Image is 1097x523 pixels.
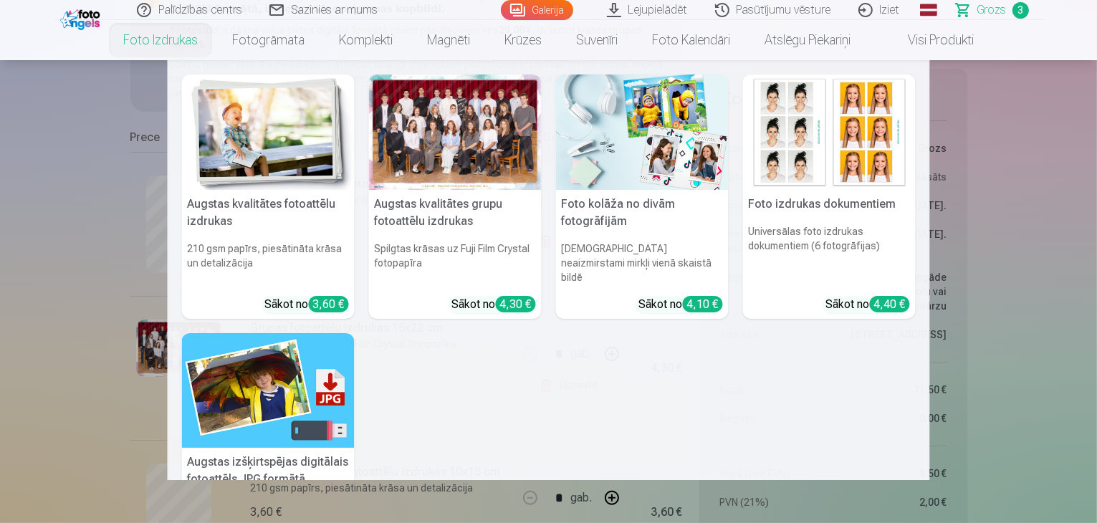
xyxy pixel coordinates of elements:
img: Augstas izšķirtspējas digitālais fotoattēls JPG formātā [182,333,355,448]
div: Sākot no [265,296,349,313]
h5: Augstas izšķirtspējas digitālais fotoattēls JPG formātā [182,448,355,494]
h6: Universālas foto izdrukas dokumentiem (6 fotogrāfijas) [743,219,916,290]
a: Foto kolāža no divām fotogrāfijāmFoto kolāža no divām fotogrāfijām[DEMOGRAPHIC_DATA] neaizmirstam... [556,75,729,319]
a: Foto izdrukas [106,20,215,60]
a: Suvenīri [559,20,635,60]
img: Foto kolāža no divām fotogrāfijām [556,75,729,190]
a: Komplekti [322,20,410,60]
img: Foto izdrukas dokumentiem [743,75,916,190]
img: /fa1 [60,6,104,30]
h6: [DEMOGRAPHIC_DATA] neaizmirstami mirkļi vienā skaistā bildē [556,236,729,290]
a: Magnēti [410,20,487,60]
a: Augstas kvalitātes grupu fotoattēlu izdrukasSpilgtas krāsas uz Fuji Film Crystal fotopapīraSākot ... [369,75,542,319]
a: Fotogrāmata [215,20,322,60]
div: Sākot no [452,296,536,313]
h6: 210 gsm papīrs, piesātināta krāsa un detalizācija [182,236,355,290]
div: 4,30 € [496,296,536,312]
h6: Spilgtas krāsas uz Fuji Film Crystal fotopapīra [369,236,542,290]
a: Atslēgu piekariņi [747,20,868,60]
h5: Foto izdrukas dokumentiem [743,190,916,219]
span: 3 [1012,2,1029,19]
div: 4,10 € [683,296,723,312]
img: Augstas kvalitātes fotoattēlu izdrukas [182,75,355,190]
a: Visi produkti [868,20,991,60]
div: Sākot no [826,296,910,313]
h5: Augstas kvalitātes fotoattēlu izdrukas [182,190,355,236]
div: 3,60 € [309,296,349,312]
div: Sākot no [639,296,723,313]
a: Foto izdrukas dokumentiemFoto izdrukas dokumentiemUniversālas foto izdrukas dokumentiem (6 fotogr... [743,75,916,319]
span: Grozs [977,1,1007,19]
a: Krūzes [487,20,559,60]
h5: Foto kolāža no divām fotogrāfijām [556,190,729,236]
div: 4,40 € [870,296,910,312]
a: Augstas kvalitātes fotoattēlu izdrukasAugstas kvalitātes fotoattēlu izdrukas210 gsm papīrs, piesā... [182,75,355,319]
h5: Augstas kvalitātes grupu fotoattēlu izdrukas [369,190,542,236]
a: Foto kalendāri [635,20,747,60]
